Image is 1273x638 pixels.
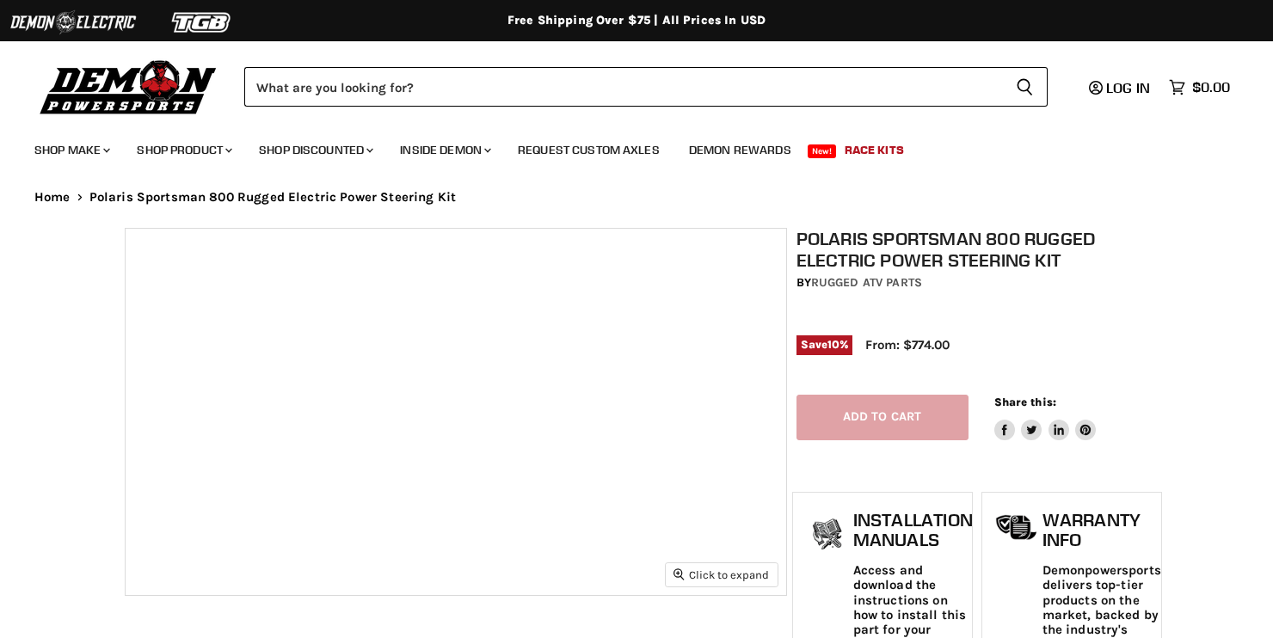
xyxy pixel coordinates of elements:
span: Click to expand [673,568,769,581]
a: Home [34,190,71,205]
span: Save % [796,335,853,354]
span: New! [808,144,837,158]
a: Request Custom Axles [505,132,673,168]
a: Demon Rewards [676,132,804,168]
h1: Polaris Sportsman 800 Rugged Electric Power Steering Kit [796,228,1158,271]
span: $0.00 [1192,79,1230,95]
button: Click to expand [666,563,778,586]
ul: Main menu [22,126,1226,168]
span: From: $774.00 [865,337,950,353]
span: 10 [827,338,839,351]
form: Product [244,67,1048,107]
h1: Warranty Info [1042,510,1161,550]
span: Log in [1106,79,1150,96]
span: Share this: [994,396,1056,408]
a: Shop Discounted [246,132,384,168]
img: TGB Logo 2 [138,6,267,39]
button: Search [1002,67,1048,107]
div: by [796,273,1158,292]
img: warranty-icon.png [995,514,1038,541]
span: Polaris Sportsman 800 Rugged Electric Power Steering Kit [89,190,456,205]
img: install_manual-icon.png [806,514,849,557]
aside: Share this: [994,395,1097,440]
input: Search [244,67,1002,107]
a: Shop Make [22,132,120,168]
a: Rugged ATV Parts [811,275,922,290]
a: Race Kits [832,132,917,168]
h1: Installation Manuals [853,510,973,550]
a: Log in [1081,80,1160,95]
img: Demon Electric Logo 2 [9,6,138,39]
a: Inside Demon [387,132,501,168]
img: Demon Powersports [34,56,223,117]
a: Shop Product [124,132,243,168]
a: $0.00 [1160,75,1239,100]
